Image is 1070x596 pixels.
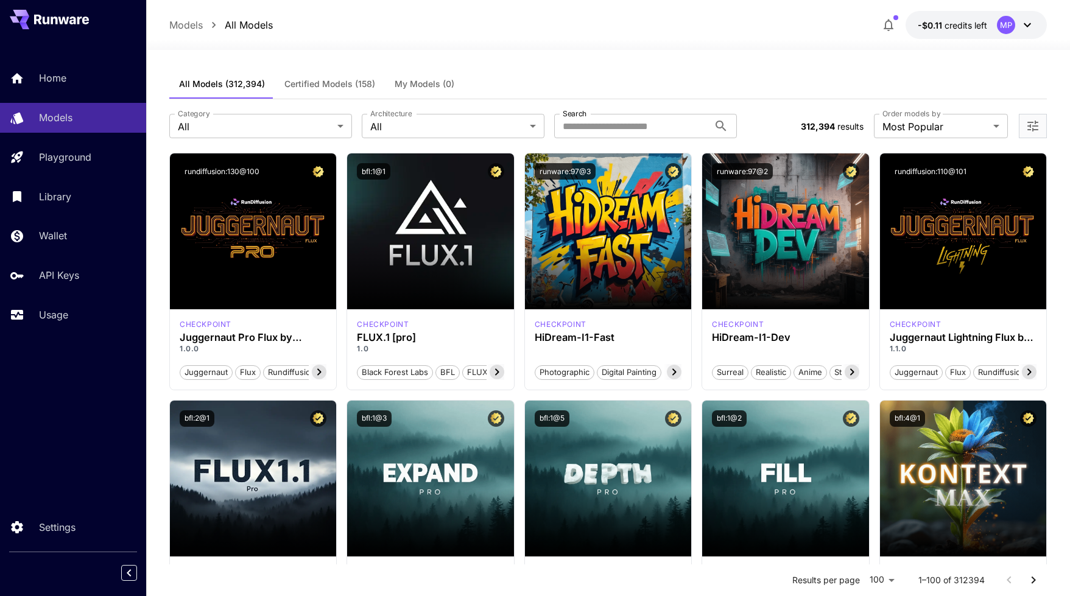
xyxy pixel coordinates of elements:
button: bfl:1@5 [535,410,569,427]
button: Certified Model – Vetted for best performance and includes a commercial license. [310,163,326,180]
p: Usage [39,307,68,322]
button: juggernaut [180,364,233,380]
button: Collapse sidebar [121,565,137,581]
div: -$0.10652 [918,19,987,32]
div: 100 [865,571,899,589]
h3: FLUX.1 [pro] [357,332,504,343]
button: Digital Painting [597,364,661,380]
button: Certified Model – Vetted for best performance and includes a commercial license. [843,410,859,427]
label: Order models by [882,108,940,119]
button: bfl:1@1 [357,163,390,180]
a: Models [169,18,203,32]
button: Certified Model – Vetted for best performance and includes a commercial license. [665,163,681,180]
label: Architecture [370,108,412,119]
button: Certified Model – Vetted for best performance and includes a commercial license. [665,410,681,427]
div: FLUX.1 D [890,319,942,330]
span: All [178,119,333,134]
button: Anime [794,364,827,380]
div: Collapse sidebar [130,562,146,584]
button: rundiffusion:110@101 [890,163,971,180]
span: Photographic [535,366,594,379]
button: Photographic [535,364,594,380]
span: All Models (312,394) [179,79,265,89]
button: Stylized [829,364,868,380]
button: Surreal [712,364,748,380]
button: bfl:1@2 [712,410,747,427]
button: FLUX.1 [pro] [462,364,519,380]
span: credits left [945,20,987,30]
p: checkpoint [712,319,764,330]
span: FLUX.1 [pro] [463,366,518,379]
span: juggernaut [890,366,942,379]
span: Most Popular [882,119,988,134]
div: HiDream Fast [535,319,586,330]
span: Black Forest Labs [357,366,432,379]
button: Open more filters [1026,119,1040,134]
button: Certified Model – Vetted for best performance and includes a commercial license. [1020,410,1037,427]
p: 1.0.0 [180,343,326,354]
div: fluxpro [357,319,409,330]
p: API Keys [39,268,79,282]
p: checkpoint [357,319,409,330]
button: Go to next page [1021,568,1046,592]
span: flux [236,366,260,379]
span: Surreal [713,366,748,379]
h3: Juggernaut Pro Flux by RunDiffusion [180,332,326,343]
p: Playground [39,150,91,164]
span: Realistic [751,366,790,379]
label: Category [178,108,210,119]
nav: breadcrumb [169,18,273,32]
p: checkpoint [890,319,942,330]
p: Settings [39,520,76,535]
span: rundiffusion [264,366,320,379]
button: juggernaut [890,364,943,380]
button: bfl:1@3 [357,410,392,427]
p: checkpoint [535,319,586,330]
p: Wallet [39,228,67,243]
button: -$0.10652MP [906,11,1047,39]
p: Library [39,189,71,204]
span: results [837,121,864,131]
button: flux [235,364,261,380]
span: My Models (0) [395,79,454,89]
p: Results per page [792,574,860,586]
h3: HiDream-I1-Dev [712,332,859,343]
p: 1–100 of 312394 [918,574,985,586]
p: Home [39,71,66,85]
button: rundiffusion [973,364,1030,380]
p: 1.1.0 [890,343,1037,354]
span: Certified Models (158) [284,79,375,89]
div: MP [997,16,1015,34]
span: Stylized [830,366,868,379]
button: BFL [435,364,460,380]
p: Models [39,110,72,125]
span: Anime [794,366,826,379]
button: rundiffusion [263,364,320,380]
button: Certified Model – Vetted for best performance and includes a commercial license. [488,410,504,427]
h3: Juggernaut Lightning Flux by RunDiffusion [890,332,1037,343]
h3: HiDream-I1-Fast [535,332,681,343]
p: 1.0 [357,343,504,354]
span: rundiffusion [974,366,1030,379]
span: juggernaut [180,366,232,379]
button: runware:97@2 [712,163,773,180]
a: All Models [225,18,273,32]
span: BFL [436,366,459,379]
span: Digital Painting [597,366,661,379]
div: FLUX.1 D [180,319,231,330]
button: bfl:2@1 [180,410,214,427]
span: All [370,119,525,134]
span: 312,394 [801,121,835,131]
button: Certified Model – Vetted for best performance and includes a commercial license. [310,410,326,427]
button: Certified Model – Vetted for best performance and includes a commercial license. [1020,163,1037,180]
button: Certified Model – Vetted for best performance and includes a commercial license. [488,163,504,180]
label: Search [563,108,586,119]
button: runware:97@3 [535,163,596,180]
